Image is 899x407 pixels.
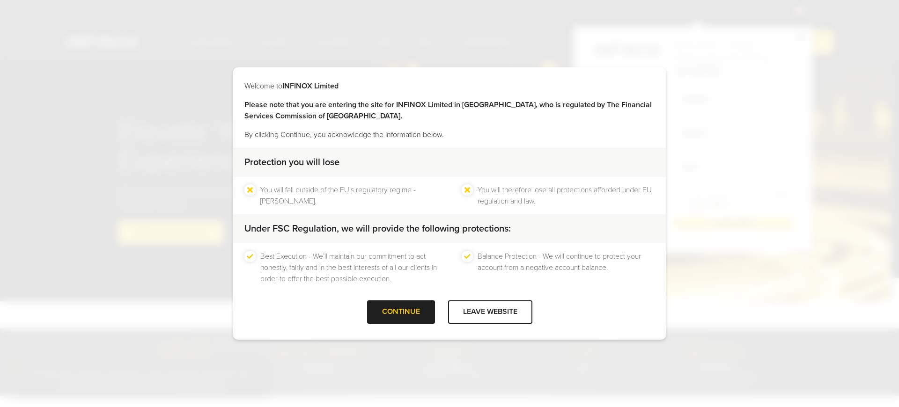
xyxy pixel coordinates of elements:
[244,157,339,168] strong: Protection you will lose
[244,80,655,92] p: Welcome to
[260,184,437,207] li: You will fall outside of the EU's regulatory regime - [PERSON_NAME].
[244,129,655,140] p: By clicking Continue, you acknowledge the information below.
[448,300,532,323] div: LEAVE WEBSITE
[260,251,437,284] li: Best Execution - We’ll maintain our commitment to act honestly, fairly and in the best interests ...
[478,184,655,207] li: You will therefore lose all protections afforded under EU regulation and law.
[244,223,511,234] strong: Under FSC Regulation, we will provide the following protections:
[478,251,655,284] li: Balance Protection - We will continue to protect your account from a negative account balance.
[282,81,339,91] strong: INFINOX Limited
[244,100,652,121] strong: Please note that you are entering the site for INFINOX Limited in [GEOGRAPHIC_DATA], who is regul...
[367,300,435,323] div: CONTINUE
